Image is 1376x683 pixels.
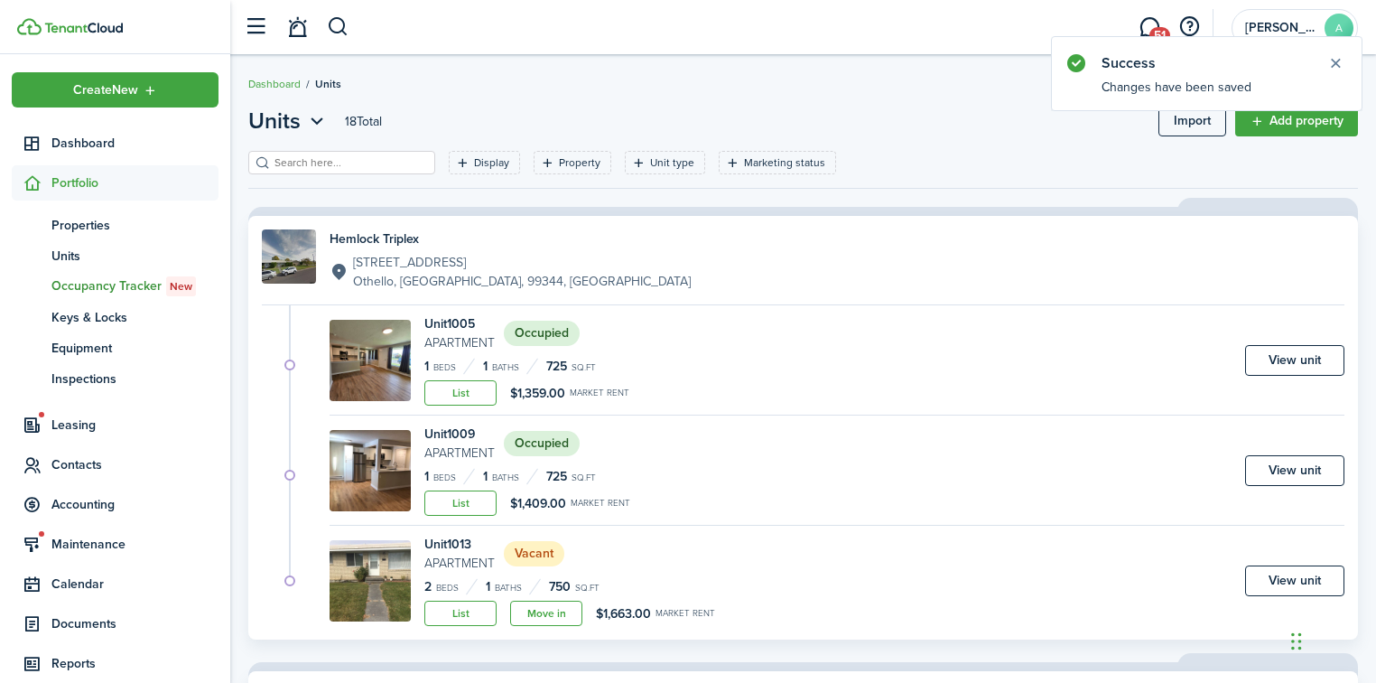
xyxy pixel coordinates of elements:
[559,154,600,171] filter-tag-label: Property
[510,601,582,626] a: Move in
[424,601,497,626] a: List
[424,333,495,352] small: Apartment
[1245,566,1344,596] a: View unit
[51,455,218,474] span: Contacts
[625,151,705,174] filter-tag: Open filter
[327,12,349,42] button: Search
[353,272,691,291] p: Othello, [GEOGRAPHIC_DATA], 99344, [GEOGRAPHIC_DATA]
[17,18,42,35] img: TenantCloud
[248,105,301,137] span: Units
[12,271,218,302] a: Occupancy TrackerNew
[262,229,316,284] img: Property avatar
[1325,14,1353,42] avatar-text: A
[51,276,218,296] span: Occupancy Tracker
[238,10,273,44] button: Open sidebar
[12,72,218,108] button: Open menu
[424,467,429,486] span: 1
[1286,596,1376,683] iframe: Chat Widget
[330,430,411,511] img: Unit avatar
[51,247,218,266] span: Units
[270,154,429,172] input: Search here...
[51,216,218,235] span: Properties
[1174,12,1204,42] button: Open resource center
[248,105,329,137] portfolio-header-page-nav: Units
[330,229,691,248] h4: Hemlock Triplex
[44,23,123,33] img: TenantCloud
[424,425,495,444] h4: Unit 1009
[262,229,1344,291] a: Property avatarHemlock Triplex[STREET_ADDRESS]Othello, [GEOGRAPHIC_DATA], 99344, [GEOGRAPHIC_DATA]
[51,575,218,594] span: Calendar
[449,151,520,174] filter-tag: Open filter
[12,210,218,240] a: Properties
[51,495,218,514] span: Accounting
[424,577,432,596] span: 2
[549,577,571,596] span: 750
[170,278,192,295] span: New
[1132,5,1167,51] a: Messaging
[73,84,138,97] span: Create New
[51,134,218,153] span: Dashboard
[492,473,519,482] small: Baths
[504,431,580,456] status: Occupied
[495,584,522,593] small: Baths
[51,654,218,673] span: Reports
[12,646,218,681] a: Reports
[353,253,691,272] p: [STREET_ADDRESS]
[424,314,495,333] h4: Unit 1005
[424,380,497,406] a: List
[248,105,329,137] button: Open menu
[546,467,567,486] span: 725
[474,154,509,171] filter-tag-label: Display
[1323,51,1348,76] button: Close notify
[424,444,495,463] small: Apartment
[492,363,519,372] small: Baths
[534,151,611,174] filter-tag: Open filter
[575,584,600,593] small: sq.ft
[571,499,630,508] small: Market rent
[12,126,218,161] a: Dashboard
[424,491,497,516] a: List
[483,357,488,376] span: 1
[719,151,836,174] filter-tag: Open filter
[546,357,567,376] span: 725
[51,370,218,388] span: Inspections
[650,154,694,171] filter-tag-label: Unit type
[315,76,341,92] span: Units
[655,609,715,618] small: Market rent
[12,240,218,271] a: Units
[424,535,495,554] h4: Unit 1013
[280,5,314,51] a: Notifications
[510,384,565,403] span: $1,359.00
[1158,106,1226,136] a: Import
[345,112,382,131] header-page-total: 18 Total
[51,173,218,192] span: Portfolio
[1245,22,1317,34] span: Amanda
[12,302,218,332] a: Keys & Locks
[51,339,218,358] span: Equipment
[436,584,459,593] small: Beds
[12,363,218,394] a: Inspections
[51,416,218,435] span: Leasing
[424,357,429,376] span: 1
[1245,345,1344,376] a: View unit
[1149,27,1170,43] span: 51
[510,494,566,513] span: $1,409.00
[248,76,301,92] a: Dashboard
[504,321,580,346] status: Occupied
[572,473,596,482] small: sq.ft
[570,388,629,398] small: Market rent
[1291,614,1302,669] div: Drag
[433,363,456,372] small: Beds
[596,604,651,623] span: $1,663.00
[330,320,411,401] img: Unit avatar
[330,540,411,622] img: Unit avatar
[1052,78,1362,110] notify-body: Changes have been saved
[12,332,218,363] a: Equipment
[486,577,490,596] span: 1
[504,541,564,566] status: Vacant
[483,467,488,486] span: 1
[51,535,218,554] span: Maintenance
[51,308,218,327] span: Keys & Locks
